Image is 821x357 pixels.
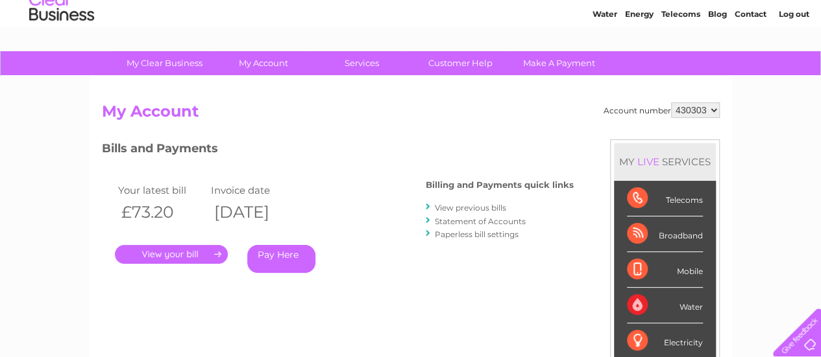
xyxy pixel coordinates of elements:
[435,216,526,226] a: Statement of Accounts
[778,55,809,65] a: Log out
[627,288,703,323] div: Water
[102,139,574,162] h3: Bills and Payments
[308,51,415,75] a: Services
[247,245,315,273] a: Pay Here
[111,51,218,75] a: My Clear Business
[210,51,317,75] a: My Account
[208,199,301,225] th: [DATE]
[627,252,703,288] div: Mobile
[435,203,506,213] a: View previous bills
[407,51,514,75] a: Customer Help
[208,181,301,199] td: Invoice date
[104,7,718,63] div: Clear Business is a trading name of Verastar Limited (registered in [GEOGRAPHIC_DATA] No. 3667643...
[506,51,613,75] a: Make A Payment
[604,102,720,118] div: Account number
[426,180,574,190] h4: Billing and Payments quick links
[625,55,654,65] a: Energy
[115,245,228,264] a: .
[708,55,727,65] a: Blog
[593,55,617,65] a: Water
[102,102,720,127] h2: My Account
[115,199,208,225] th: £73.20
[576,6,666,23] a: 0333 014 3131
[29,34,95,73] img: logo.png
[115,181,208,199] td: Your latest bill
[614,143,716,180] div: MY SERVICES
[635,155,662,168] div: LIVE
[735,55,766,65] a: Contact
[627,216,703,252] div: Broadband
[627,181,703,216] div: Telecoms
[435,229,519,239] a: Paperless bill settings
[661,55,700,65] a: Telecoms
